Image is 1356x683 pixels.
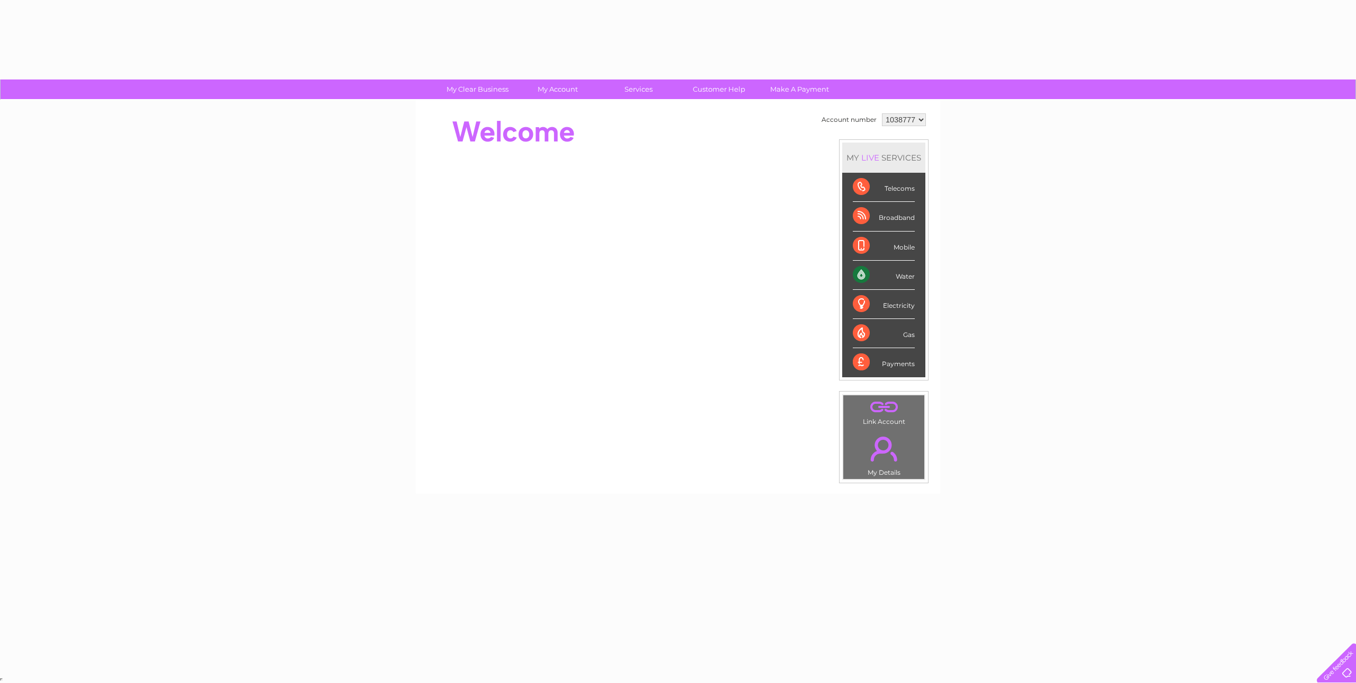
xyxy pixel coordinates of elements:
[843,395,925,428] td: Link Account
[434,79,521,99] a: My Clear Business
[514,79,602,99] a: My Account
[842,143,925,173] div: MY SERVICES
[853,202,915,231] div: Broadband
[853,348,915,377] div: Payments
[853,319,915,348] div: Gas
[756,79,843,99] a: Make A Payment
[859,153,881,163] div: LIVE
[853,232,915,261] div: Mobile
[595,79,682,99] a: Services
[853,261,915,290] div: Water
[846,398,922,416] a: .
[675,79,763,99] a: Customer Help
[843,428,925,480] td: My Details
[846,430,922,467] a: .
[819,111,879,129] td: Account number
[853,173,915,202] div: Telecoms
[853,290,915,319] div: Electricity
